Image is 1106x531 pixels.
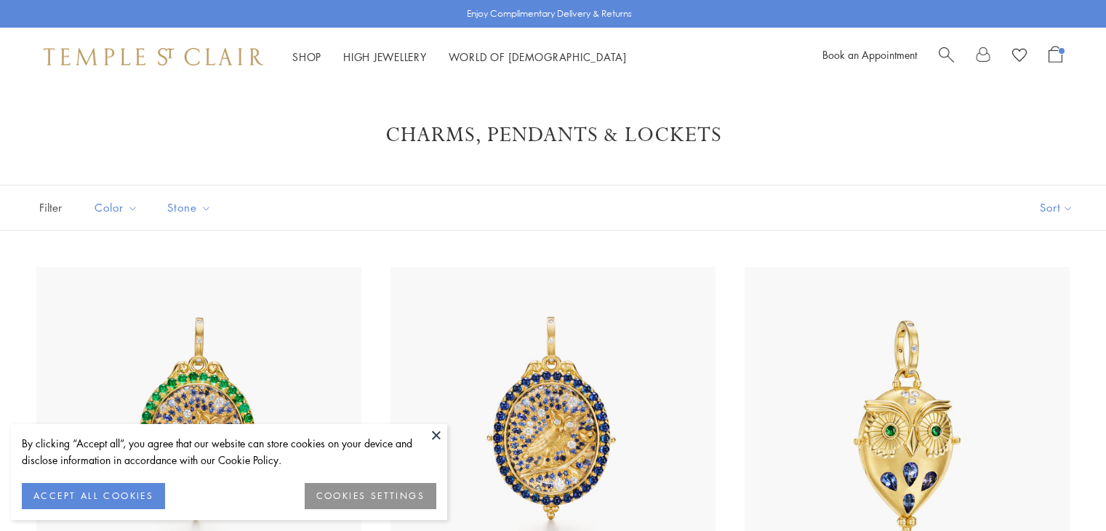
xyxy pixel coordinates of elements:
a: Book an Appointment [822,47,917,62]
h1: Charms, Pendants & Lockets [58,122,1048,148]
span: Color [87,199,149,217]
img: Temple St. Clair [44,48,263,65]
a: High JewelleryHigh Jewellery [343,49,427,64]
button: COOKIES SETTINGS [305,483,436,509]
button: ACCEPT ALL COOKIES [22,483,165,509]
a: Search [939,46,954,68]
a: Open Shopping Bag [1049,46,1062,68]
button: Show sort by [1007,185,1106,230]
span: Stone [160,199,223,217]
p: Enjoy Complimentary Delivery & Returns [467,7,632,21]
div: By clicking “Accept all”, you agree that our website can store cookies on your device and disclos... [22,435,436,468]
a: ShopShop [292,49,321,64]
a: World of [DEMOGRAPHIC_DATA]World of [DEMOGRAPHIC_DATA] [449,49,627,64]
nav: Main navigation [292,48,627,66]
a: View Wishlist [1012,46,1027,68]
button: Color [84,191,149,224]
button: Stone [156,191,223,224]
